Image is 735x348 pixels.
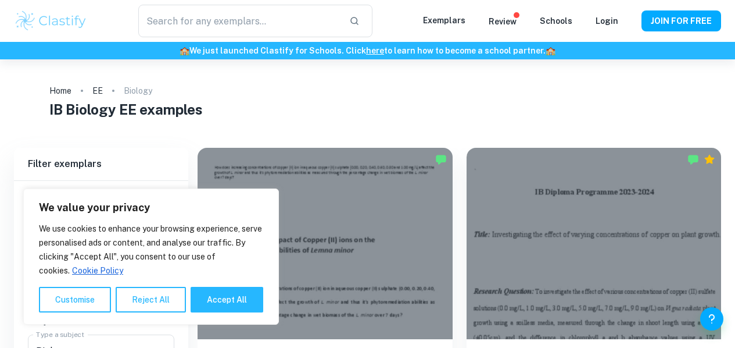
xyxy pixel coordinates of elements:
button: Reject All [116,287,186,313]
button: Help and Feedback [700,307,723,331]
img: Marked [435,154,447,165]
button: JOIN FOR FREE [641,10,721,31]
input: Search for any exemplars... [138,5,340,37]
a: Cookie Policy [71,265,124,276]
button: Accept All [191,287,263,313]
a: Schools [540,16,572,26]
h6: Filter exemplars [14,148,188,180]
button: IB [60,181,88,209]
p: We value your privacy [39,201,263,215]
a: Home [49,83,71,99]
img: Marked [687,154,699,165]
p: Exemplars [423,14,465,27]
div: We value your privacy [23,189,279,325]
h6: We just launched Clastify for Schools. Click to learn how to become a school partner. [2,44,733,57]
a: EE [92,83,103,99]
button: College [111,181,142,209]
button: Customise [39,287,111,313]
a: Login [596,16,618,26]
p: Review [489,15,517,28]
p: Biology [124,84,152,97]
span: 🏫 [180,46,189,55]
label: Type a subject [36,329,84,339]
img: Clastify logo [14,9,88,33]
a: here [366,46,384,55]
h1: IB Biology EE examples [49,99,686,120]
div: Premium [704,154,715,165]
div: Filter type choice [60,181,142,209]
p: We use cookies to enhance your browsing experience, serve personalised ads or content, and analys... [39,222,263,278]
span: 🏫 [546,46,555,55]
